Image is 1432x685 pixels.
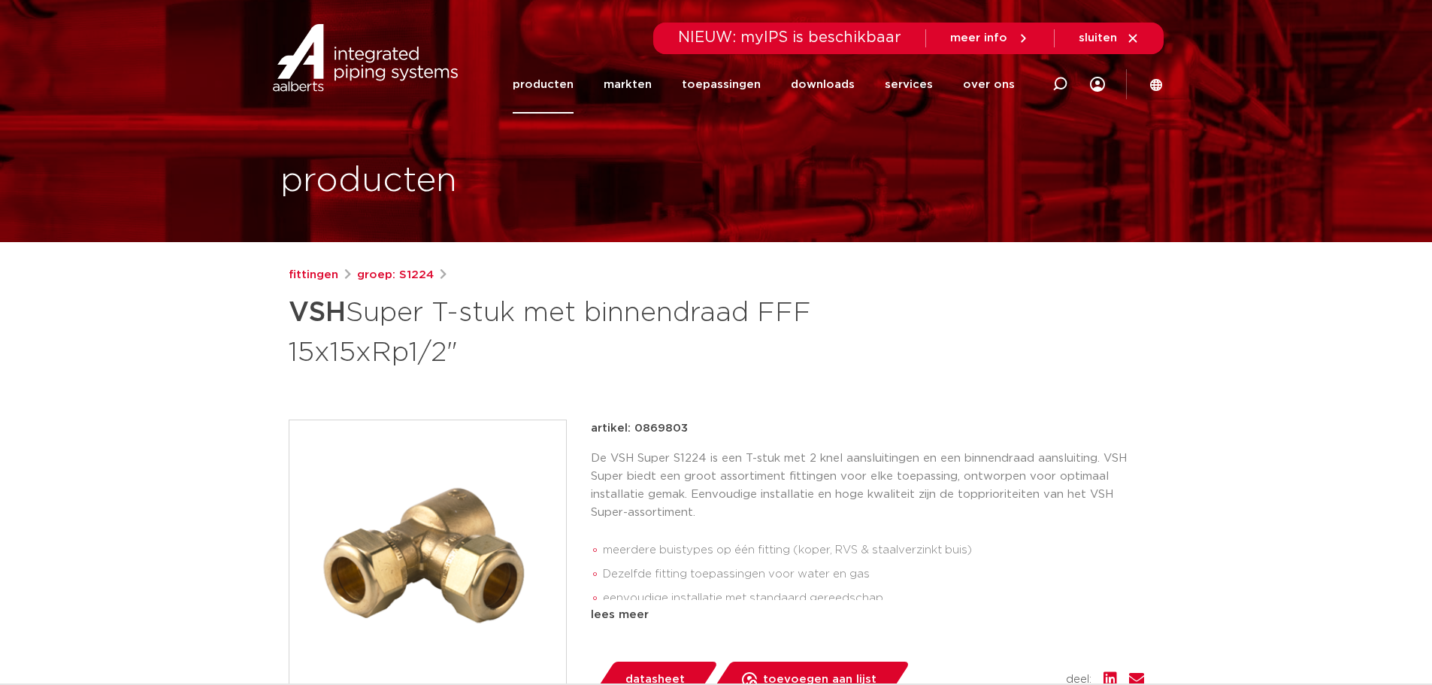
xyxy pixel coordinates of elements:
[513,56,574,114] a: producten
[1079,32,1140,45] a: sluiten
[280,157,457,205] h1: producten
[963,56,1015,114] a: over ons
[591,420,688,438] p: artikel: 0869803
[950,32,1030,45] a: meer info
[950,32,1007,44] span: meer info
[357,266,434,284] a: groep: S1224
[791,56,855,114] a: downloads
[603,538,1144,562] li: meerdere buistypes op één fitting (koper, RVS & staalverzinkt buis)
[603,586,1144,611] li: eenvoudige installatie met standaard gereedschap
[289,266,338,284] a: fittingen
[885,56,933,114] a: services
[678,30,901,45] span: NIEUW: myIPS is beschikbaar
[603,562,1144,586] li: Dezelfde fitting toepassingen voor water en gas
[289,290,853,371] h1: Super T-stuk met binnendraad FFF 15x15xRp1/2"
[513,56,1015,114] nav: Menu
[591,450,1144,522] p: De VSH Super S1224 is een T-stuk met 2 knel aansluitingen en een binnendraad aansluiting. VSH Sup...
[289,299,346,326] strong: VSH
[682,56,761,114] a: toepassingen
[591,606,1144,624] div: lees meer
[1079,32,1117,44] span: sluiten
[604,56,652,114] a: markten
